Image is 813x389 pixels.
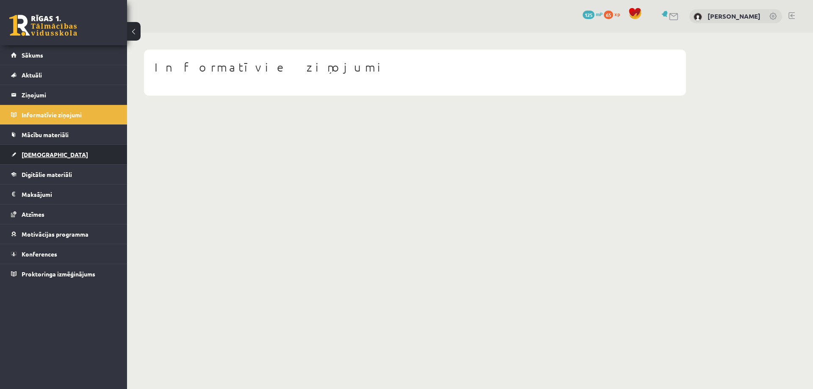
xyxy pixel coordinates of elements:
[22,85,116,105] legend: Ziņojumi
[22,270,95,278] span: Proktoringa izmēģinājums
[614,11,620,17] span: xp
[9,15,77,36] a: Rīgas 1. Tālmācības vidusskola
[604,11,624,17] a: 65 xp
[11,204,116,224] a: Atzīmes
[22,105,116,124] legend: Informatīvie ziņojumi
[11,65,116,85] a: Aktuāli
[11,45,116,65] a: Sākums
[11,165,116,184] a: Digitālie materiāli
[22,250,57,258] span: Konferences
[155,60,675,74] h1: Informatīvie ziņojumi
[11,145,116,164] a: [DEMOGRAPHIC_DATA]
[11,125,116,144] a: Mācību materiāli
[22,131,69,138] span: Mācību materiāli
[22,210,44,218] span: Atzīmes
[694,13,702,21] img: Emīls Miķelsons
[22,151,88,158] span: [DEMOGRAPHIC_DATA]
[11,244,116,264] a: Konferences
[11,264,116,284] a: Proktoringa izmēģinājums
[11,185,116,204] a: Maksājumi
[11,105,116,124] a: Informatīvie ziņojumi
[604,11,613,19] span: 65
[22,230,88,238] span: Motivācijas programma
[583,11,595,19] span: 125
[596,11,603,17] span: mP
[708,12,760,20] a: [PERSON_NAME]
[22,171,72,178] span: Digitālie materiāli
[11,85,116,105] a: Ziņojumi
[22,51,43,59] span: Sākums
[22,71,42,79] span: Aktuāli
[11,224,116,244] a: Motivācijas programma
[22,185,116,204] legend: Maksājumi
[583,11,603,17] a: 125 mP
